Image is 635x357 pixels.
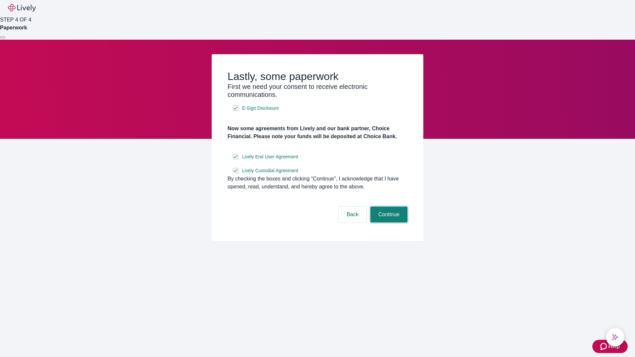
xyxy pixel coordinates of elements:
[600,342,608,350] svg: Zendesk support icon
[592,340,628,353] button: Zendesk support iconHelp
[242,105,279,112] span: E-Sign Disclosure
[241,153,300,161] a: e-sign disclosure document
[612,334,618,340] svg: Lively AI Assistant
[608,342,620,350] span: Help
[242,167,298,174] span: Lively Custodial Agreement
[228,70,407,83] h2: Lastly, some paperwork
[241,167,300,175] a: e-sign disclosure document
[370,207,407,222] button: Continue
[8,4,36,12] img: Lively
[242,153,298,160] span: Lively End User Agreement
[228,83,407,99] h3: First we need your consent to receive electronic communications.
[241,104,280,112] a: e-sign disclosure document
[228,125,407,140] h4: Now some agreements from Lively and our bank partner, Choice Financial. Please note your funds wi...
[339,207,366,222] button: Back
[606,328,624,346] button: chat
[228,175,407,191] div: By checking the boxes and clicking “Continue", I acknowledge that I have opened, read, understand...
